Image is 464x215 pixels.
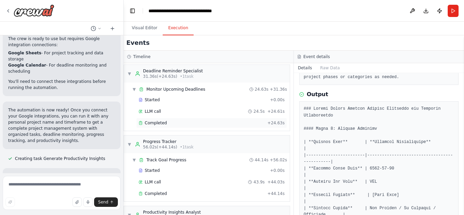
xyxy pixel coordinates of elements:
span: Completed [145,120,167,126]
button: Upload files [72,197,82,207]
strong: Google Sheets [8,51,41,55]
span: 24.63s [255,87,269,92]
button: Click to speak your automation idea [83,197,93,207]
button: Execution [163,21,194,35]
span: + 24.63s [267,120,285,126]
div: Progress Tracker [143,139,194,144]
button: Hide left sidebar [128,6,137,16]
span: ▼ [132,157,136,163]
button: Details [294,63,316,73]
span: LLM call [145,179,161,185]
p: The crew is ready to use but requires Google integration connections: [8,36,115,48]
span: + 44.14s [267,191,285,196]
li: - For project tracking and data storage [8,50,115,62]
span: + 56.02s [270,157,287,163]
span: 24.5s [253,109,265,114]
span: Monitor Upcoming Deadlines [146,87,205,92]
span: • 1 task [180,74,194,79]
span: ▼ [127,142,131,147]
nav: breadcrumb [148,7,234,14]
span: + 44.03s [267,179,285,185]
span: • 1 task [180,144,194,150]
h3: Output [307,90,328,98]
span: 31.36s (+24.63s) [143,74,177,79]
span: + 31.36s [270,87,287,92]
span: Creating task Generate Productivity Insights [15,156,105,161]
span: ▼ [127,71,131,76]
img: Logo [14,4,54,17]
button: Send [94,197,118,207]
button: Switch to previous chat [88,24,104,33]
span: + 24.61s [267,109,285,114]
button: Start a new chat [107,24,118,33]
div: Deadline Reminder Specialist [143,68,203,74]
span: Send [98,199,108,205]
span: Completed [145,191,167,196]
span: Started [145,168,160,173]
span: LLM call [145,109,161,114]
span: 56.02s (+44.14s) [143,144,177,150]
p: You'll need to connect these integrations before running the automation. [8,78,115,91]
span: + 0.00s [270,168,285,173]
h3: Timeline [133,54,150,59]
span: Started [145,97,160,103]
h2: Events [126,38,149,48]
li: - For deadline monitoring and scheduling [8,62,115,74]
span: 43.9s [253,179,265,185]
span: + 0.00s [270,97,285,103]
button: Improve this prompt [5,197,15,207]
h3: Event details [303,54,330,59]
span: 44.14s [255,157,269,163]
strong: Google Calendar [8,63,46,68]
span: ▼ [132,87,136,92]
div: Productivity Insights Analyst [143,210,201,215]
span: Track Goal Progress [146,157,186,163]
button: Raw Data [316,63,344,73]
button: Visual Editor [126,21,163,35]
p: The automation is now ready! Once you connect your Google integrations, you can run it with any p... [8,107,115,144]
